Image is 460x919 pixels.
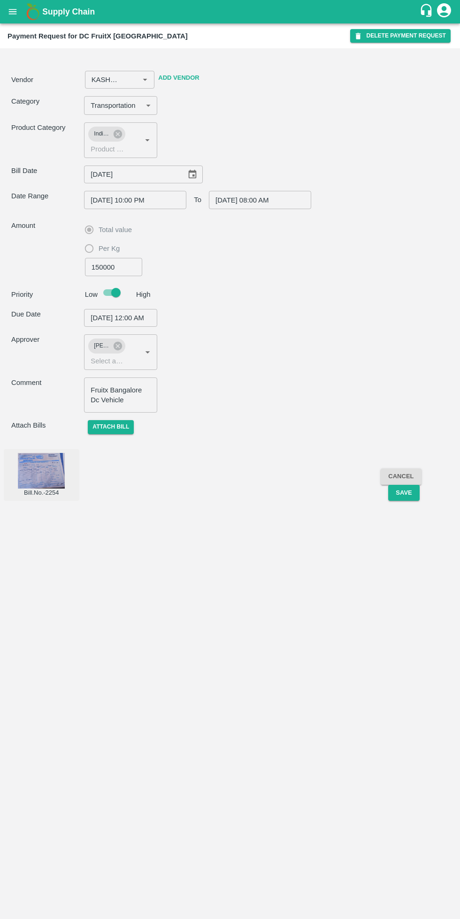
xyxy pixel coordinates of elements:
button: DELETE PAYMENT REQUEST [350,29,451,43]
button: Open [139,74,151,86]
button: Open [141,346,153,358]
p: Category [11,96,84,106]
span: Total value [99,225,132,235]
input: Amount [85,258,143,276]
p: Vendor [11,75,81,85]
a: Supply Chain [42,5,419,18]
span: Per Kg [99,243,120,254]
input: Select approver [87,355,126,367]
b: Supply Chain [42,7,95,16]
p: Attach Bills [11,420,84,430]
span: Bill.No.-2254 [24,489,59,497]
button: Attach bill [88,420,134,434]
p: Date Range [11,191,84,201]
p: Approver [11,334,84,345]
div: [PERSON_NAME] [88,339,125,354]
input: Choose date, selected date is Oct 18, 2025 [84,309,150,327]
p: Bill Date [11,166,84,176]
p: Transportation [91,100,135,111]
button: Cancel [381,468,421,485]
textarea: Fruitx Bangalore Dc Vehicle Shopian to [GEOGRAPHIC_DATA] [GEOGRAPHIC_DATA] [91,385,150,405]
button: Save [388,485,419,501]
input: Bill Date [84,166,180,183]
p: High [136,289,151,300]
div: payment_amount_type [85,220,160,258]
p: Priority [11,289,81,300]
button: open drawer [2,1,23,23]
button: Choose date, selected date is Oct 6, 2025 [184,166,201,183]
img: https://app.vegrow.in/rails/active_storage/blobs/redirect/eyJfcmFpbHMiOnsiZGF0YSI6MzIyMTcyOCwicHV... [18,453,65,489]
input: Product Category [87,143,126,155]
span: India Apple RD [88,129,115,139]
p: Due Date [11,309,84,319]
input: Select Vendor [88,74,124,86]
div: customer-support [419,3,436,20]
span: To [194,195,201,205]
img: logo [23,2,42,21]
button: Add Vendor [154,70,203,86]
p: Amount [11,220,81,231]
div: India Apple RD [88,127,125,142]
p: Low [85,289,98,300]
input: Choose date, selected date is Oct 11, 2025 [209,191,305,209]
span: [PERSON_NAME] [88,341,115,351]
input: Choose date, selected date is Oct 7, 2025 [84,191,180,209]
div: account of current user [436,2,452,22]
b: Payment Request for DC FruitX [GEOGRAPHIC_DATA] [8,32,188,40]
p: Comment [11,377,84,388]
button: Open [141,134,153,146]
p: Product Category [11,122,84,133]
